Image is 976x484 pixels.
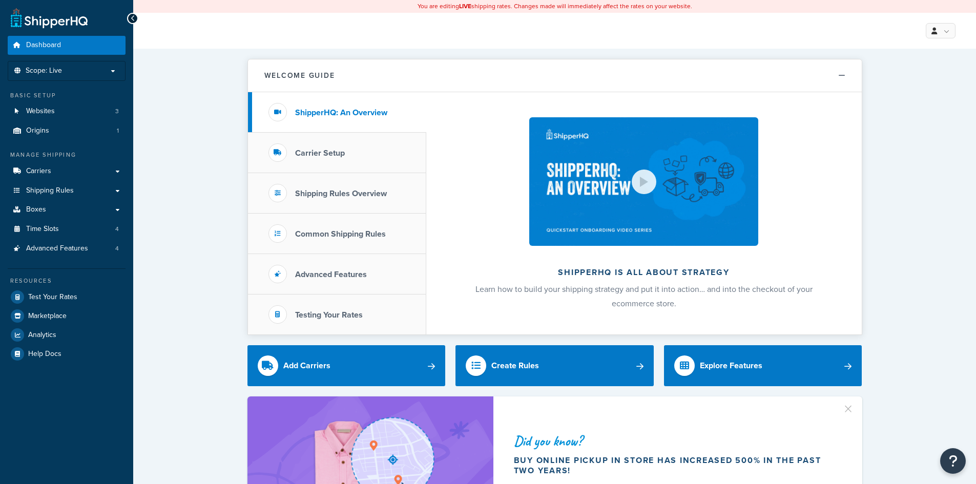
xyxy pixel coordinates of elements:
button: Open Resource Center [940,448,966,474]
a: Help Docs [8,345,126,363]
a: Origins1 [8,121,126,140]
h3: Shipping Rules Overview [295,189,387,198]
span: Learn how to build your shipping strategy and put it into action… and into the checkout of your e... [475,283,813,309]
li: Time Slots [8,220,126,239]
li: Websites [8,102,126,121]
div: Manage Shipping [8,151,126,159]
span: Advanced Features [26,244,88,253]
div: Did you know? [514,434,838,448]
a: Add Carriers [247,345,446,386]
div: Explore Features [700,359,762,373]
h2: Welcome Guide [264,72,335,79]
span: Analytics [28,331,56,340]
span: Boxes [26,205,46,214]
span: Help Docs [28,350,61,359]
b: LIVE [459,2,471,11]
div: Add Carriers [283,359,330,373]
span: Dashboard [26,41,61,50]
a: Time Slots4 [8,220,126,239]
a: Analytics [8,326,126,344]
h3: Advanced Features [295,270,367,279]
a: Boxes [8,200,126,219]
span: Time Slots [26,225,59,234]
h3: Common Shipping Rules [295,229,386,239]
span: Origins [26,127,49,135]
span: Websites [26,107,55,116]
h3: ShipperHQ: An Overview [295,108,387,117]
button: Welcome Guide [248,59,862,92]
h2: ShipperHQ is all about strategy [453,268,835,277]
div: Create Rules [491,359,539,373]
a: Explore Features [664,345,862,386]
div: Buy online pickup in store has increased 500% in the past two years! [514,455,838,476]
a: Test Your Rates [8,288,126,306]
span: Marketplace [28,312,67,321]
span: Test Your Rates [28,293,77,302]
span: Scope: Live [26,67,62,75]
a: Create Rules [455,345,654,386]
li: Origins [8,121,126,140]
span: 3 [115,107,119,116]
h3: Carrier Setup [295,149,345,158]
a: Marketplace [8,307,126,325]
a: Dashboard [8,36,126,55]
a: Carriers [8,162,126,181]
a: Shipping Rules [8,181,126,200]
a: Websites3 [8,102,126,121]
span: 1 [117,127,119,135]
div: Resources [8,277,126,285]
img: ShipperHQ is all about strategy [529,117,758,246]
span: Shipping Rules [26,186,74,195]
h3: Testing Your Rates [295,310,363,320]
span: 4 [115,244,119,253]
a: Advanced Features4 [8,239,126,258]
li: Advanced Features [8,239,126,258]
div: Basic Setup [8,91,126,100]
span: 4 [115,225,119,234]
span: Carriers [26,167,51,176]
